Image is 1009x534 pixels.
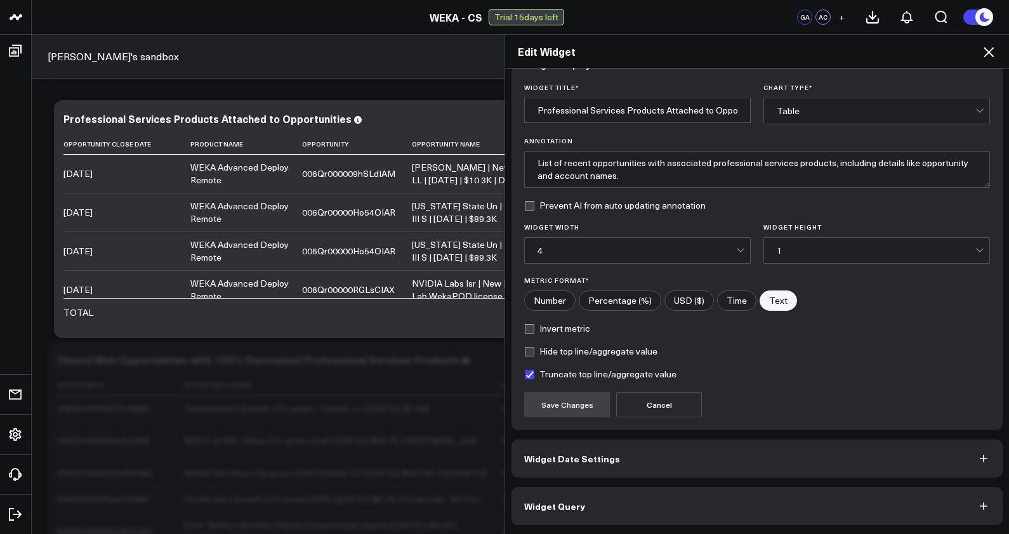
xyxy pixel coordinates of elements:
span: Widget Date Settings [524,453,620,464]
button: Widget Date Settings [511,440,1003,478]
label: Invert metric [524,323,590,334]
h2: Edit Widget [518,44,996,58]
label: Hide top line/aggregate value [524,346,657,356]
div: 1 [777,245,975,256]
span: + [839,13,845,22]
label: Widget Title * [524,84,751,91]
div: Table [777,106,975,116]
label: USD ($) [664,290,714,311]
label: Text [760,290,797,311]
button: Save Changes [524,392,610,417]
label: Annotation [524,137,990,145]
button: Cancel [616,392,702,417]
label: Chart Type * [763,84,990,91]
label: Percentage (%) [579,290,661,311]
label: Metric Format* [524,277,990,284]
div: Trial: 15 days left [489,9,564,25]
textarea: List of recent opportunities with associated professional services products, including details li... [524,151,990,188]
label: Truncate top line/aggregate value [524,369,676,379]
label: Prevent AI from auto updating annotation [524,200,706,211]
span: Widget Query [524,501,585,511]
div: GA [797,10,812,25]
label: Widget Width [524,223,751,231]
div: AC [815,10,831,25]
button: + [834,10,849,25]
label: Number [524,290,576,311]
span: Widget Display [524,60,591,70]
label: Time [717,290,756,311]
button: Widget Query [511,487,1003,525]
label: Widget Height [763,223,990,231]
div: 4 [537,245,736,256]
input: Enter your widget title [524,98,751,123]
a: WEKA - CS [430,10,482,24]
